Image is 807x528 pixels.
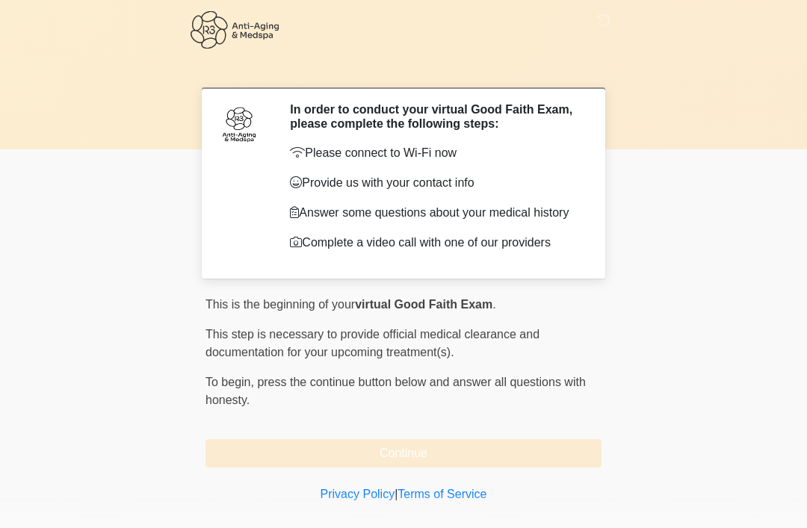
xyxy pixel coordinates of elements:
span: . [492,298,495,311]
span: To begin, [205,376,257,388]
img: Agent Avatar [217,102,262,147]
p: Provide us with your contact info [290,174,579,192]
p: Please connect to Wi-Fi now [290,144,579,162]
button: Continue [205,439,602,468]
a: Privacy Policy [321,488,395,500]
a: | [395,488,398,500]
p: Answer some questions about your medical history [290,204,579,222]
h2: In order to conduct your virtual Good Faith Exam, please complete the following steps: [290,102,579,131]
strong: virtual Good Faith Exam [355,298,492,311]
h1: ‎ ‎ [194,54,613,81]
img: R3 Anti Aging & Medspa Scottsdale Logo [191,11,279,49]
span: This is the beginning of your [205,298,355,311]
a: Terms of Service [398,488,486,500]
span: press the continue button below and answer all questions with honesty. [205,376,586,406]
span: This step is necessary to provide official medical clearance and documentation for your upcoming ... [205,328,539,358]
p: Complete a video call with one of our providers [290,234,579,252]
